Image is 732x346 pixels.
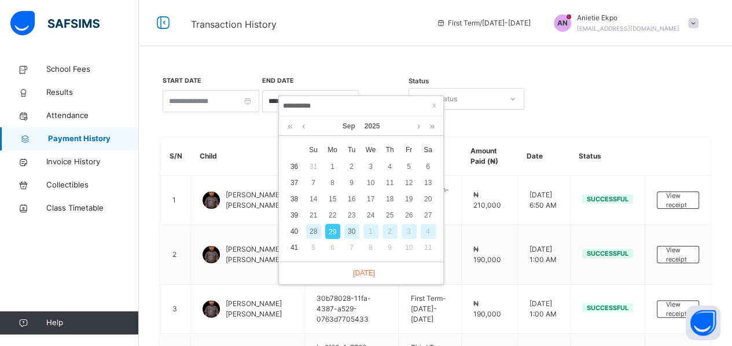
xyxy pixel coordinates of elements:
div: 5 [306,240,321,255]
td: September 29, 2025 [323,223,342,240]
th: S/N [161,137,191,176]
td: [DATE] 6:50 AM [518,176,571,225]
span: Invoice History [46,156,139,168]
div: 24 [363,208,378,223]
td: October 3, 2025 [399,223,418,240]
div: 6 [421,159,436,174]
th: Amount Paid (₦) [461,137,517,176]
td: September 26, 2025 [399,207,418,223]
a: Sep [338,116,360,136]
div: 31 [306,159,321,174]
td: September 18, 2025 [380,191,399,207]
div: 9 [382,240,398,255]
div: 15 [325,192,340,207]
div: 25 [382,208,398,223]
td: September 19, 2025 [399,191,418,207]
a: Last year (Control + left) [285,116,296,136]
td: September 6, 2025 [418,159,437,175]
td: August 31, 2025 [304,159,323,175]
td: September 27, 2025 [418,207,437,223]
span: We [361,145,380,155]
span: Successful [587,304,628,312]
td: October 1, 2025 [361,223,380,240]
div: 11 [421,240,436,255]
div: 11 [382,175,398,190]
span: AN [557,18,568,28]
div: 8 [363,240,378,255]
div: 29 [325,224,340,239]
span: Attendance [46,110,139,122]
td: 3 [161,285,191,334]
div: 7 [344,240,359,255]
span: Su [304,145,323,155]
td: 36 [285,159,304,175]
a: 2025 [360,116,385,136]
td: October 9, 2025 [380,240,399,256]
div: 4 [421,224,436,239]
div: 22 [325,208,340,223]
th: Sat [418,141,437,159]
td: September 22, 2025 [323,207,342,223]
div: 6 [325,240,340,255]
span: [PERSON_NAME] [PERSON_NAME] [226,190,293,211]
td: September 10, 2025 [361,175,380,191]
div: 3 [402,224,417,239]
div: 8 [325,175,340,190]
span: [PERSON_NAME] [PERSON_NAME] [226,244,293,265]
span: Payment History [48,133,139,145]
div: 10 [402,240,417,255]
td: September 17, 2025 [361,191,380,207]
div: 27 [421,208,436,223]
div: 13 [421,175,436,190]
span: Help [46,317,138,329]
td: October 6, 2025 [323,240,342,256]
div: 9 [344,175,359,190]
div: 1 [325,159,340,174]
td: 1 [161,176,191,225]
span: View receipt [666,191,690,210]
div: 14 [306,192,321,207]
div: 23 [344,208,359,223]
td: October 8, 2025 [361,240,380,256]
div: 17 [363,192,378,207]
a: Next year (Control + right) [426,116,437,136]
span: View receipt [666,300,690,319]
div: 30 [344,224,359,239]
div: 18 [382,192,398,207]
td: September 20, 2025 [418,191,437,207]
div: 10 [363,175,378,190]
td: September 1, 2025 [323,159,342,175]
span: ₦ 190,000 [473,299,501,318]
a: Next month (PageDown) [414,116,423,136]
a: Previous month (PageUp) [299,116,308,136]
span: Class Timetable [46,203,139,214]
div: 3 [363,159,378,174]
td: 38 [285,191,304,207]
td: September 13, 2025 [418,175,437,191]
span: Successful [587,249,628,257]
td: 40 [285,223,304,240]
span: Sa [418,145,437,155]
th: Fri [399,141,418,159]
td: September 4, 2025 [380,159,399,175]
a: [DATE] [347,268,375,278]
div: 2 [382,224,398,239]
th: Wed [361,141,380,159]
td: September 25, 2025 [380,207,399,223]
div: 5 [402,159,417,174]
div: 26 [402,208,417,223]
td: [DATE] 1:00 AM [518,285,571,334]
th: Thu [380,141,399,159]
div: 7 [306,175,321,190]
span: ₦ 210,000 [473,190,501,209]
td: September 30, 2025 [342,223,361,240]
td: September 3, 2025 [361,159,380,175]
td: October 10, 2025 [399,240,418,256]
td: September 12, 2025 [399,175,418,191]
td: 39 [285,207,304,223]
th: Mon [323,141,342,159]
div: 21 [306,208,321,223]
td: October 5, 2025 [304,240,323,256]
button: Open asap [686,305,720,340]
td: September 23, 2025 [342,207,361,223]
